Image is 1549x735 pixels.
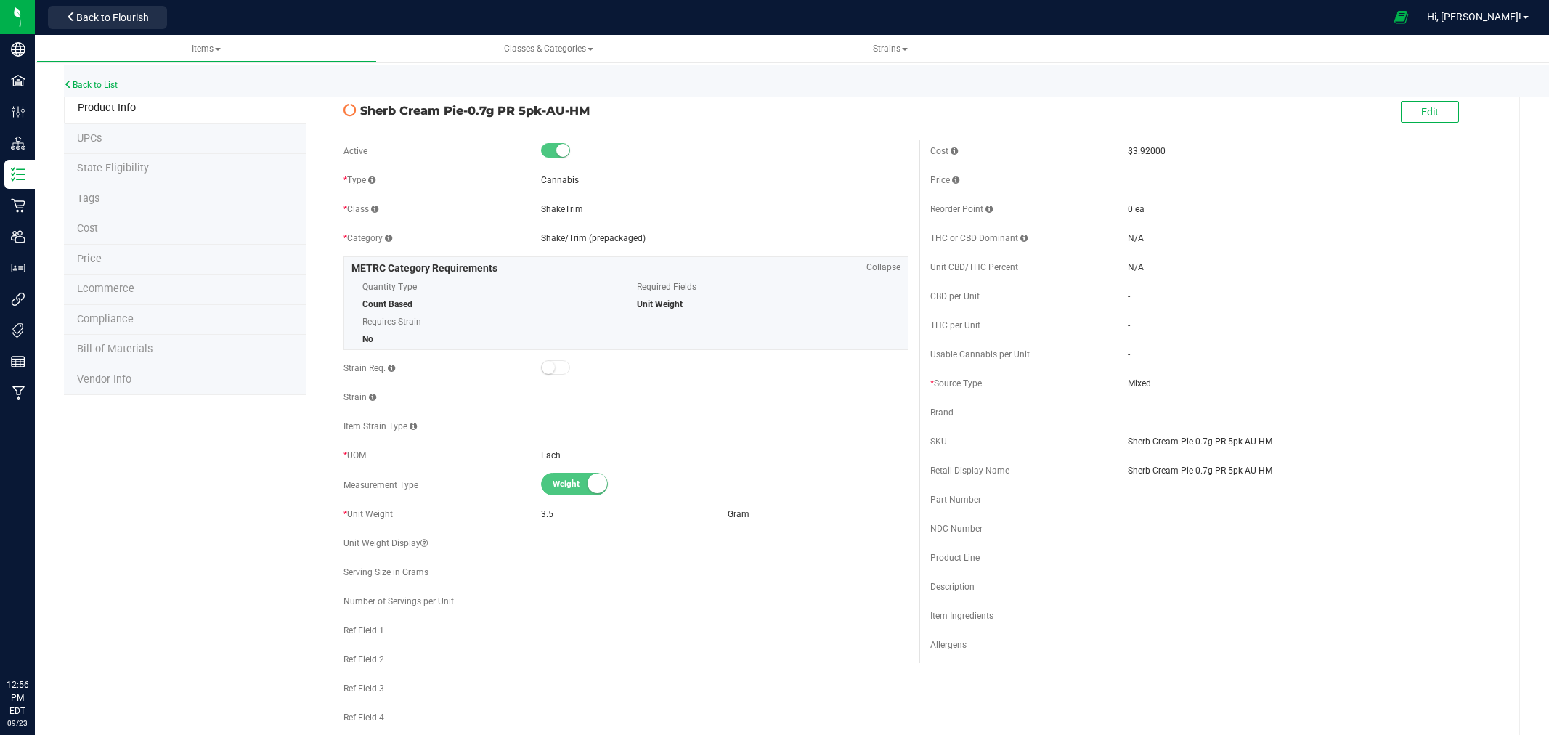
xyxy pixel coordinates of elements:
[11,261,25,275] inline-svg: User Roles
[728,509,749,519] span: Gram
[11,323,25,338] inline-svg: Tags
[866,261,900,274] span: Collapse
[64,80,118,90] a: Back to List
[637,299,683,309] span: Unit Weight
[77,283,134,295] span: Ecommerce
[930,553,980,563] span: Product Line
[930,320,980,330] span: THC per Unit
[930,640,967,650] span: Allergens
[343,654,384,665] span: Ref Field 2
[541,450,561,460] span: Each
[362,276,615,298] span: Quantity Type
[1128,320,1130,330] span: -
[76,12,149,23] span: Back to Flourish
[11,42,25,57] inline-svg: Company
[541,204,583,214] span: ShakeTrim
[343,480,418,490] span: Measurement Type
[1421,106,1439,118] span: Edit
[930,582,975,592] span: Description
[343,596,454,606] span: Number of Servings per Unit
[11,386,25,400] inline-svg: Manufacturing
[11,167,25,182] inline-svg: Inventory
[930,204,993,214] span: Reorder Point
[11,198,25,213] inline-svg: Retail
[343,450,366,460] span: UOM
[48,6,167,29] button: Back to Flourish
[541,509,553,519] span: 3.5
[362,311,615,333] span: Requires Strain
[930,466,1009,476] span: Retail Display Name
[77,222,98,235] span: Cost
[930,146,958,156] span: Cost
[343,233,392,243] span: Category
[930,175,959,185] span: Price
[11,230,25,244] inline-svg: Users
[343,712,384,723] span: Ref Field 4
[930,611,993,621] span: Item Ingredients
[1427,11,1521,23] span: Hi, [PERSON_NAME]!
[11,292,25,306] inline-svg: Integrations
[360,102,908,119] span: Sherb Cream Pie-0.7g PR 5pk-AU-HM
[541,233,646,243] span: Shake/Trim (prepackaged)
[77,253,102,265] span: Price
[1128,146,1166,156] span: $3.92000
[362,299,412,309] span: Count Based
[343,102,357,118] span: Pending Sync
[77,192,99,205] span: Tag
[7,718,28,728] p: 09/23
[873,44,908,54] span: Strains
[343,204,378,214] span: Class
[1385,3,1418,31] span: Open Ecommerce Menu
[637,276,890,298] span: Required Fields
[1128,349,1130,360] span: -
[343,509,393,519] span: Unit Weight
[11,136,25,150] inline-svg: Distribution
[192,44,221,54] span: Items
[77,373,131,386] span: Vendor Info
[1128,291,1130,301] span: -
[930,262,1018,272] span: Unit CBD/THC Percent
[1128,233,1144,243] span: N/A
[343,625,384,635] span: Ref Field 1
[930,524,983,534] span: NDC Number
[77,313,134,325] span: Compliance
[1128,262,1144,272] span: N/A
[15,619,58,662] iframe: Resource center
[1128,464,1495,477] span: Sherb Cream Pie-0.7g PR 5pk-AU-HM
[930,378,982,389] span: Source Type
[77,343,153,355] span: Bill of Materials
[77,162,149,174] span: Tag
[930,349,1030,360] span: Usable Cannabis per Unit
[504,44,593,54] span: Classes & Categories
[11,105,25,119] inline-svg: Configuration
[343,175,375,185] span: Type
[930,407,954,418] span: Brand
[541,175,579,185] span: Cannabis
[343,146,367,156] span: Active
[930,291,980,301] span: CBD per Unit
[7,678,28,718] p: 12:56 PM EDT
[343,392,376,402] span: Strain
[77,132,102,145] span: Tag
[343,538,428,548] span: Unit Weight Display
[420,539,428,548] i: Custom display text for unit weight (e.g., '1.25 g', '1 gram (0.035 oz)', '1 cookie (10mg THC)')
[1128,204,1145,214] span: 0 ea
[78,102,136,114] span: Product Info
[343,567,428,577] span: Serving Size in Grams
[11,73,25,88] inline-svg: Facilities
[930,495,981,505] span: Part Number
[1401,101,1459,123] button: Edit
[1128,377,1495,390] span: Mixed
[343,421,417,431] span: Item Strain Type
[351,262,497,274] span: METRC Category Requirements
[11,354,25,369] inline-svg: Reports
[1128,435,1495,448] span: Sherb Cream Pie-0.7g PR 5pk-AU-HM
[930,436,947,447] span: SKU
[930,233,1028,243] span: THC or CBD Dominant
[343,363,395,373] span: Strain Req.
[343,683,384,694] span: Ref Field 3
[553,474,618,495] span: Weight
[362,334,373,344] span: No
